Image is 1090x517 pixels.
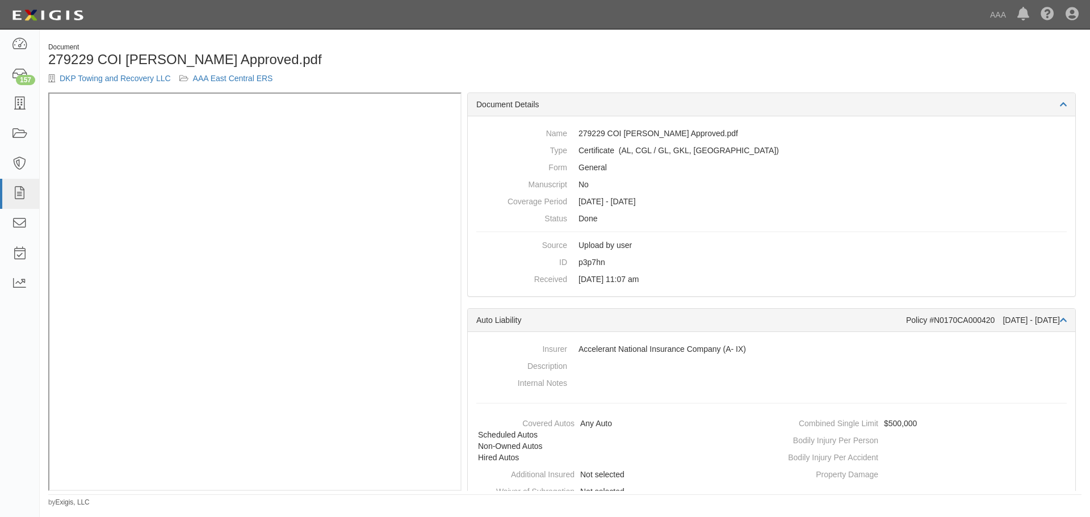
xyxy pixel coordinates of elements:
[476,210,1067,227] dd: Done
[476,237,567,251] dt: Source
[56,498,90,506] a: Exigis, LLC
[468,93,1075,116] div: Document Details
[476,237,1067,254] dd: Upload by user
[472,466,767,483] dd: Not selected
[16,75,35,85] div: 157
[476,193,567,207] dt: Coverage Period
[906,314,1067,326] div: Policy #N0170CA000420 [DATE] - [DATE]
[776,466,878,480] dt: Property Damage
[193,74,273,83] a: AAA East Central ERS
[476,375,567,389] dt: Internal Notes
[9,5,87,26] img: logo-5460c22ac91f19d4615b14bd174203de0afe785f0fc80cf4dbbc73dc1793850b.png
[476,210,567,224] dt: Status
[472,483,767,500] dd: Not selected
[476,176,1067,193] dd: No
[776,415,1071,432] dd: $500,000
[476,271,1067,288] dd: [DATE] 11:07 am
[984,3,1012,26] a: AAA
[476,358,567,372] dt: Description
[60,74,171,83] a: DKP Towing and Recovery LLC
[776,449,878,463] dt: Bodily Injury Per Accident
[476,314,906,326] div: Auto Liability
[776,415,878,429] dt: Combined Single Limit
[476,193,1067,210] dd: [DATE] - [DATE]
[476,254,567,268] dt: ID
[48,52,556,67] h1: 279229 COI [PERSON_NAME] Approved.pdf
[476,142,1067,159] dd: Auto Liability Commercial General Liability / Garage Liability Garage Keepers Liability On-Hook
[472,415,767,466] dd: Any Auto, Scheduled Autos, Non-Owned Autos, Hired Autos
[476,341,567,355] dt: Insurer
[1041,8,1054,22] i: Help Center - Complianz
[472,483,575,497] dt: Waiver of Subrogation
[476,176,567,190] dt: Manuscript
[472,415,575,429] dt: Covered Autos
[476,125,567,139] dt: Name
[476,341,1067,358] dd: Accelerant National Insurance Company (A- IX)
[48,498,90,507] small: by
[776,432,878,446] dt: Bodily Injury Per Person
[472,466,575,480] dt: Additional Insured
[476,271,567,285] dt: Received
[476,125,1067,142] dd: 279229 COI [PERSON_NAME] Approved.pdf
[48,43,556,52] div: Document
[476,159,567,173] dt: Form
[476,254,1067,271] dd: p3p7hn
[476,142,567,156] dt: Type
[476,159,1067,176] dd: General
